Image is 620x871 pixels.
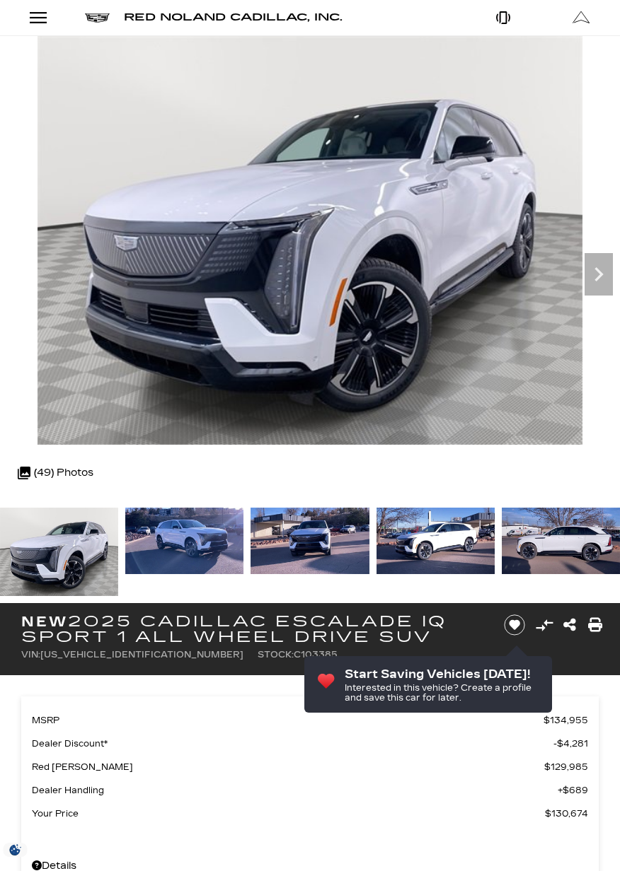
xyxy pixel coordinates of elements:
span: VIN: [21,650,40,660]
span: C103385 [294,650,338,660]
button: Save vehicle [499,614,530,636]
img: New 2025 Summit White Cadillac Sport 1 image 3 [251,508,369,574]
span: Dealer Discount* [32,734,553,754]
span: Red [PERSON_NAME] [32,757,544,777]
span: $689 [558,781,588,800]
a: Cadillac logo [85,8,110,28]
button: Compare Vehicle [534,614,555,636]
h1: 2025 Cadillac ESCALADE IQ Sport 1 All Wheel Drive SUV [21,614,486,645]
a: Dealer Discount* $4,281 [32,734,588,754]
span: $130,674 [545,804,588,824]
span: MSRP [32,711,544,730]
img: New 2025 Summit White Cadillac Sport 1 image 2 [125,508,243,574]
span: $134,955 [544,711,588,730]
span: $4,281 [553,734,588,754]
a: MSRP $134,955 [32,711,588,730]
a: Share this New 2025 Cadillac ESCALADE IQ Sport 1 All Wheel Drive SUV [563,615,576,635]
div: (49) Photos [11,456,101,490]
span: Stock: [258,650,294,660]
span: [US_VEHICLE_IDENTIFICATION_NUMBER] [40,650,243,660]
img: Cadillac logo [85,13,110,23]
span: Dealer Handling [32,781,558,800]
span: Your Price [32,804,545,824]
span: $129,985 [544,757,588,777]
img: New 2025 Summit White Cadillac Sport 1 image 5 [502,508,620,574]
img: New 2025 Summit White Cadillac Sport 1 image 4 [377,508,495,574]
span: Red Noland Cadillac, Inc. [124,11,343,23]
a: Your Price $130,674 [32,804,588,824]
a: Dealer Handling $689 [32,781,588,800]
strong: New [21,613,68,630]
a: Red [PERSON_NAME] $129,985 [32,757,588,777]
a: Print this New 2025 Cadillac ESCALADE IQ Sport 1 All Wheel Drive SUV [588,615,602,635]
a: Red Noland Cadillac, Inc. [124,8,343,28]
div: Next [585,253,613,296]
